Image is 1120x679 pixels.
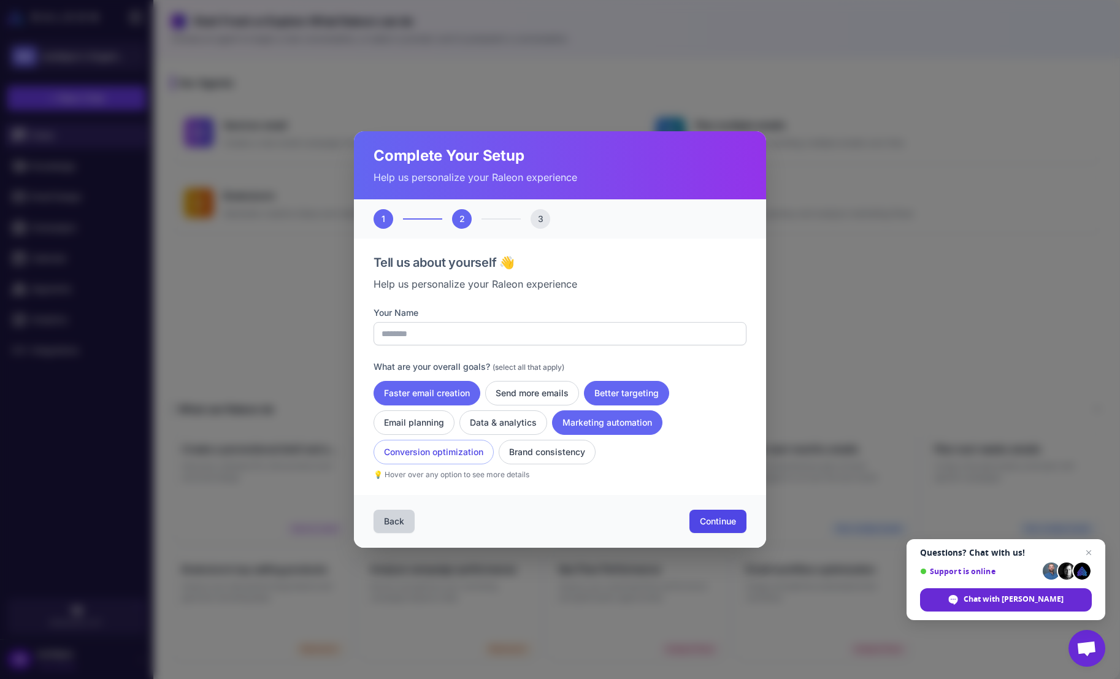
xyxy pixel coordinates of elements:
[374,146,746,166] h2: Complete Your Setup
[374,469,746,480] p: 💡 Hover over any option to see more details
[920,588,1092,612] div: Chat with Raleon
[493,363,564,372] span: (select all that apply)
[1081,545,1096,560] span: Close chat
[920,567,1038,576] span: Support is online
[374,170,746,185] p: Help us personalize your Raleon experience
[374,361,490,372] span: What are your overall goals?
[964,594,1064,605] span: Chat with [PERSON_NAME]
[374,410,455,435] button: Email planning
[584,381,669,405] button: Better targeting
[374,381,480,405] button: Faster email creation
[374,253,746,272] h3: Tell us about yourself 👋
[1068,630,1105,667] div: Open chat
[374,510,415,533] button: Back
[485,381,579,405] button: Send more emails
[499,440,596,464] button: Brand consistency
[374,277,746,291] p: Help us personalize your Raleon experience
[531,209,550,229] div: 3
[700,515,736,527] span: Continue
[374,209,393,229] div: 1
[374,306,746,320] label: Your Name
[920,548,1092,558] span: Questions? Chat with us!
[452,209,472,229] div: 2
[552,410,662,435] button: Marketing automation
[374,440,494,464] button: Conversion optimization
[689,510,746,533] button: Continue
[459,410,547,435] button: Data & analytics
